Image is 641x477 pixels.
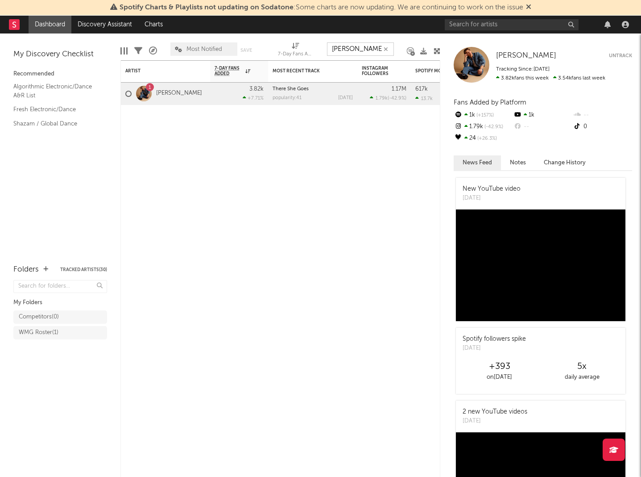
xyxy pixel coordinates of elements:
div: Artist [125,68,192,74]
div: Spotify Monthly Listeners [415,68,482,74]
div: 24 [454,133,513,144]
div: Recommended [13,69,107,79]
div: A&R Pipeline [149,38,157,64]
span: -42.9 % [483,125,503,130]
div: 0 [573,121,632,133]
button: Notes [501,155,535,170]
a: WMG Roster(1) [13,326,107,339]
div: +7.71 % [243,95,264,101]
div: -- [513,121,572,133]
span: Dismiss [526,4,531,11]
a: Charts [138,16,169,33]
div: Most Recent Track [273,68,339,74]
div: New YouTube video [463,184,521,194]
span: : Some charts are now updating. We are continuing to work on the issue [120,4,523,11]
div: +393 [458,361,541,372]
a: Shazam / Global Dance [13,119,98,129]
div: -- [573,109,632,121]
a: Algorithmic Electronic/Dance A&R List [13,82,98,100]
div: [DATE] [463,194,521,203]
div: Folders [13,264,39,275]
button: Untrack [609,51,632,60]
div: Competitors ( 0 ) [19,312,59,322]
button: Save [240,48,252,53]
div: Spotify followers spike [463,335,526,344]
span: Tracking Since: [DATE] [496,67,550,72]
span: +157 % [475,113,494,118]
input: Search... [327,42,394,56]
a: [PERSON_NAME] [156,90,202,97]
span: Most Notified [186,46,222,52]
span: Fans Added by Platform [454,99,526,106]
div: on [DATE] [458,372,541,383]
a: There She Goes [273,87,309,92]
div: daily average [541,372,623,383]
span: 1.79k [376,96,388,101]
span: +26.3 % [476,136,497,141]
div: 1k [513,109,572,121]
input: Search for folders... [13,280,107,293]
div: 1.17M [392,86,406,92]
div: Edit Columns [120,38,128,64]
div: 617k [415,86,428,92]
a: Competitors(0) [13,310,107,324]
input: Search for artists [445,19,579,30]
div: Filters [134,38,142,64]
button: Tracked Artists(30) [60,268,107,272]
a: Fresh Electronic/Dance [13,105,98,114]
div: [DATE] [338,96,353,100]
div: 1.79k [454,121,513,133]
div: [DATE] [463,344,526,353]
div: 13.7k [415,96,433,101]
button: Change History [535,155,595,170]
div: 7-Day Fans Added (7-Day Fans Added) [278,49,314,60]
div: My Folders [13,297,107,308]
div: 3.82k [249,86,264,92]
span: [PERSON_NAME] [496,52,556,59]
div: Instagram Followers [362,66,393,76]
a: Dashboard [29,16,71,33]
div: 2 new YouTube videos [463,407,527,417]
a: [PERSON_NAME] [496,51,556,60]
span: 3.82k fans this week [496,75,549,81]
span: 7-Day Fans Added [215,66,243,76]
div: 1k [454,109,513,121]
span: -42.9 % [389,96,405,101]
div: 7-Day Fans Added (7-Day Fans Added) [278,38,314,64]
div: 5 x [541,361,623,372]
div: WMG Roster ( 1 ) [19,327,58,338]
div: popularity: 41 [273,96,302,100]
button: News Feed [454,155,501,170]
div: My Discovery Checklist [13,49,107,60]
div: There She Goes [273,87,353,92]
div: ( ) [370,95,406,101]
div: [DATE] [463,417,527,426]
span: Spotify Charts & Playlists not updating on Sodatone [120,4,294,11]
a: Discovery Assistant [71,16,138,33]
span: 3.54k fans last week [496,75,605,81]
